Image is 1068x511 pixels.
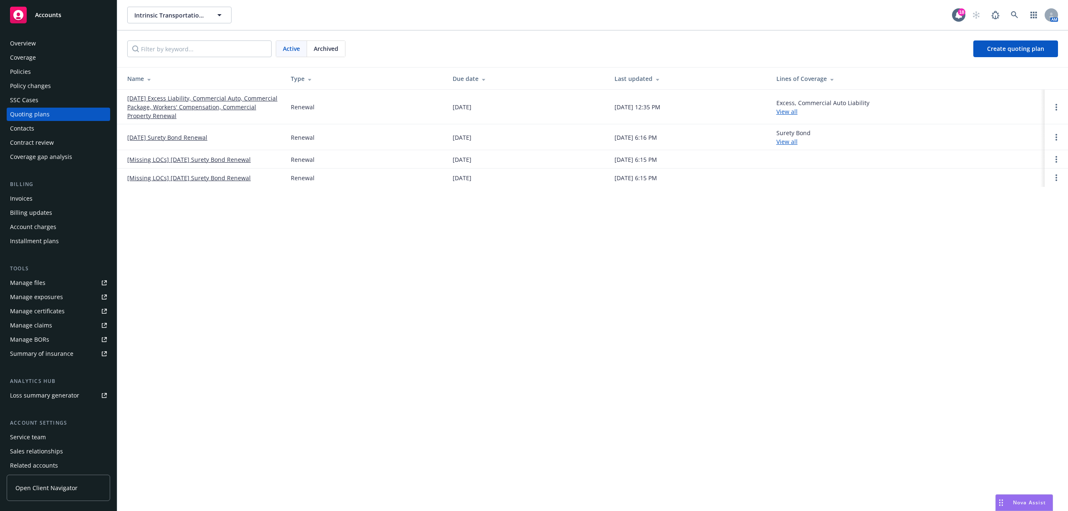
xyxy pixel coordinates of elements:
a: [Missing LOCs] [DATE] Surety Bond Renewal [127,174,251,182]
div: Renewal [291,133,315,142]
div: Renewal [291,155,315,164]
a: Overview [7,37,110,50]
a: SSC Cases [7,93,110,107]
div: Manage BORs [10,333,49,346]
a: Related accounts [7,459,110,472]
div: Quoting plans [10,108,50,121]
button: Intrinsic Transportation, Inc. [127,7,232,23]
div: [DATE] 12:35 PM [615,103,660,111]
a: Manage certificates [7,305,110,318]
div: Contract review [10,136,54,149]
a: Loss summary generator [7,389,110,402]
div: [DATE] 6:15 PM [615,155,657,164]
a: Coverage [7,51,110,64]
a: Create quoting plan [973,40,1058,57]
a: [DATE] Surety Bond Renewal [127,133,207,142]
a: Open options [1051,173,1061,183]
div: Name [127,74,277,83]
div: Policies [10,65,31,78]
a: Billing updates [7,206,110,219]
a: Summary of insurance [7,347,110,360]
a: [Missing LOCs] [DATE] Surety Bond Renewal [127,155,251,164]
div: Manage files [10,276,45,289]
a: Quoting plans [7,108,110,121]
div: Renewal [291,174,315,182]
div: 18 [958,8,965,16]
div: Drag to move [996,495,1006,511]
div: Surety Bond [776,128,811,146]
a: Report a Bug [987,7,1004,23]
div: Type [291,74,439,83]
div: Manage claims [10,319,52,332]
div: Invoices [10,192,33,205]
a: Start snowing [968,7,985,23]
a: Coverage gap analysis [7,150,110,164]
div: Installment plans [10,234,59,248]
a: Manage exposures [7,290,110,304]
a: View all [776,108,798,116]
a: Policies [7,65,110,78]
div: Sales relationships [10,445,63,458]
div: Service team [10,430,46,444]
div: [DATE] [453,133,471,142]
span: Open Client Navigator [15,483,78,492]
a: Contacts [7,122,110,135]
div: Account charges [10,220,56,234]
a: Manage BORs [7,333,110,346]
div: Account settings [7,419,110,427]
div: Analytics hub [7,377,110,385]
div: [DATE] [453,174,471,182]
span: Accounts [35,12,61,18]
div: Related accounts [10,459,58,472]
div: [DATE] 6:15 PM [615,174,657,182]
div: Overview [10,37,36,50]
a: View all [776,138,798,146]
a: Contract review [7,136,110,149]
div: Due date [453,74,601,83]
div: Manage exposures [10,290,63,304]
span: Create quoting plan [987,45,1044,53]
div: Excess, Commercial Auto Liability [776,98,869,116]
div: Loss summary generator [10,389,79,402]
span: Nova Assist [1013,499,1046,506]
div: Billing [7,180,110,189]
span: Archived [314,44,338,53]
a: Policy changes [7,79,110,93]
div: SSC Cases [10,93,38,107]
div: [DATE] [453,103,471,111]
span: Active [283,44,300,53]
div: Summary of insurance [10,347,73,360]
a: Invoices [7,192,110,205]
a: [DATE] Excess Liability, Commercial Auto, Commercial Package, Workers' Compensation, Commercial P... [127,94,277,120]
a: Accounts [7,3,110,27]
a: Account charges [7,220,110,234]
a: Manage files [7,276,110,289]
a: Service team [7,430,110,444]
span: Intrinsic Transportation, Inc. [134,11,207,20]
div: Last updated [615,74,763,83]
div: [DATE] [453,155,471,164]
div: Tools [7,264,110,273]
div: Billing updates [10,206,52,219]
a: Installment plans [7,234,110,248]
div: Coverage [10,51,36,64]
a: Manage claims [7,319,110,332]
a: Switch app [1025,7,1042,23]
div: Contacts [10,122,34,135]
div: Policy changes [10,79,51,93]
a: Sales relationships [7,445,110,458]
a: Search [1006,7,1023,23]
div: Lines of Coverage [776,74,1038,83]
input: Filter by keyword... [127,40,272,57]
div: [DATE] 6:16 PM [615,133,657,142]
div: Coverage gap analysis [10,150,72,164]
button: Nova Assist [995,494,1053,511]
a: Open options [1051,154,1061,164]
a: Open options [1051,102,1061,112]
div: Manage certificates [10,305,65,318]
div: Renewal [291,103,315,111]
a: Open options [1051,132,1061,142]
